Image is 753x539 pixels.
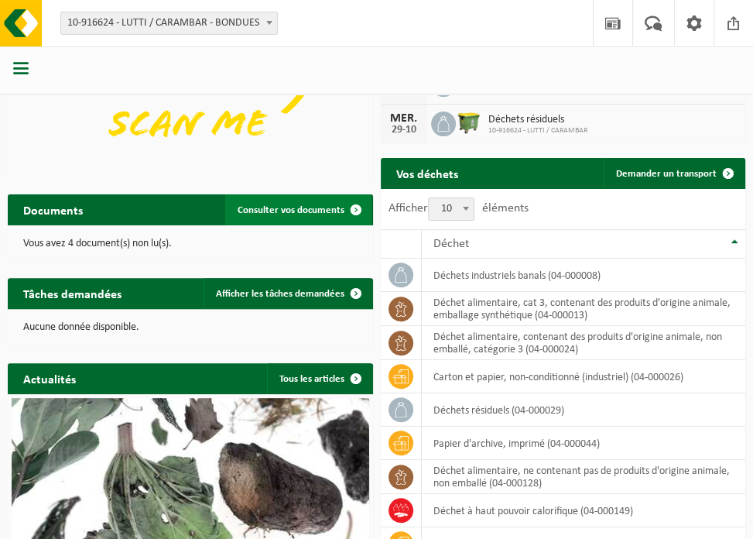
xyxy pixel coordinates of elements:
td: déchet alimentaire, cat 3, contenant des produits d'origine animale, emballage synthétique (04-00... [422,292,746,326]
h2: Tâches demandées [8,278,137,308]
a: Afficher les tâches demandées [204,278,371,309]
h2: Vos déchets [381,158,474,188]
div: MER. [388,112,419,125]
span: 10 [428,197,474,221]
td: déchets industriels banals (04-000008) [422,259,746,292]
td: déchet alimentaire, contenant des produits d'origine animale, non emballé, catégorie 3 (04-000024) [422,326,746,360]
span: Déchets résiduels [488,114,587,126]
td: carton et papier, non-conditionné (industriel) (04-000026) [422,360,746,393]
span: Demander un transport [616,169,717,179]
td: déchet alimentaire, ne contenant pas de produits d'origine animale, non emballé (04-000128) [422,460,746,494]
a: Demander un transport [604,158,744,189]
td: papier d'archive, imprimé (04-000044) [422,427,746,460]
div: 29-10 [388,125,419,136]
span: Afficher les tâches demandées [216,289,344,299]
span: 10 [429,198,474,220]
td: déchet à haut pouvoir calorifique (04-000149) [422,494,746,527]
label: Afficher éléments [388,202,529,215]
h2: Actualités [8,363,91,393]
span: 10-916624 - LUTTI / CARAMBAR [488,126,587,136]
span: Consulter vos documents [238,205,344,215]
a: Tous les articles [267,363,371,394]
p: Aucune donnée disponible. [23,322,358,333]
p: Vous avez 4 document(s) non lu(s). [23,239,358,249]
img: WB-1100-HPE-GN-50 [456,109,482,136]
span: 10-916624 - LUTTI / CARAMBAR - BONDUES [60,12,278,35]
span: Déchet [433,238,469,250]
span: 10-916624 - LUTTI / CARAMBAR - BONDUES [61,12,277,34]
a: Consulter vos documents [225,194,371,225]
h2: Documents [8,194,98,225]
td: déchets résiduels (04-000029) [422,393,746,427]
